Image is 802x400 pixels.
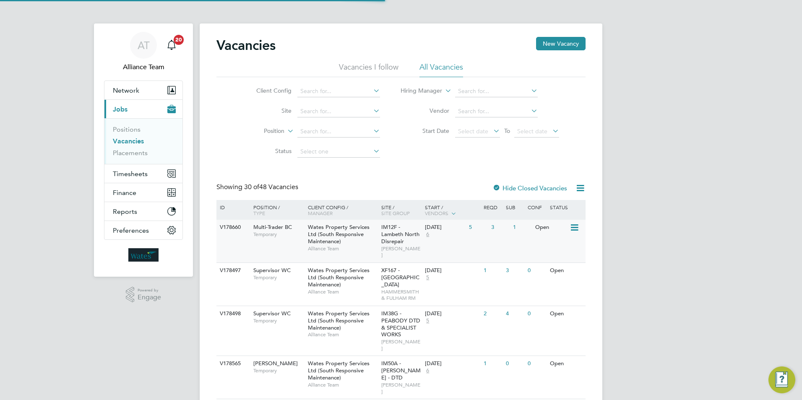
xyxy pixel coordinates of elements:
span: Manager [308,210,333,216]
span: Temporary [253,231,304,238]
button: Jobs [104,100,182,118]
a: Vacancies [113,137,144,145]
span: 5 [425,317,430,325]
div: [DATE] [425,224,465,231]
button: Network [104,81,182,99]
div: Sub [504,200,526,214]
button: Engage Resource Center [768,366,795,393]
span: Select date [517,127,547,135]
button: Finance [104,183,182,202]
div: Open [548,263,584,278]
span: Temporary [253,367,304,374]
span: Jobs [113,105,128,113]
div: 4 [504,306,526,322]
span: Wates Property Services Ltd (South Responsive Maintenance) [308,310,370,331]
div: 0 [504,356,526,371]
button: New Vacancy [536,37,586,50]
input: Search for... [297,126,380,138]
span: Alliance Team [308,382,377,388]
input: Search for... [297,86,380,97]
div: Conf [526,200,547,214]
div: Start / [423,200,482,221]
span: Temporary [253,274,304,281]
div: 0 [526,263,547,278]
span: Multi-Trader BC [253,223,292,231]
div: Status [548,200,584,214]
li: All Vacancies [419,62,463,77]
span: Supervisor WC [253,310,291,317]
div: 3 [489,220,511,235]
span: Timesheets [113,170,148,178]
button: Reports [104,202,182,221]
div: [DATE] [425,310,479,317]
span: Finance [113,189,136,197]
a: Positions [113,125,141,133]
div: ID [218,200,247,214]
span: 5 [425,274,430,281]
span: 6 [425,367,430,374]
label: Client Config [243,87,292,94]
span: XF167 - [GEOGRAPHIC_DATA] [381,267,419,288]
span: Select date [458,127,488,135]
span: Engage [138,294,161,301]
div: Site / [379,200,423,220]
div: 1 [482,356,503,371]
div: Open [533,220,570,235]
div: 0 [526,306,547,322]
span: [PERSON_NAME] [253,360,298,367]
nav: Main navigation [94,23,193,277]
span: IM12F - Lambeth North Disrepair [381,223,419,245]
span: Preferences [113,226,149,234]
a: Powered byEngage [126,287,161,303]
li: Vacancies I follow [339,62,398,77]
div: [DATE] [425,360,479,367]
span: Alliance Team [308,331,377,338]
span: Temporary [253,317,304,324]
label: Hide Closed Vacancies [492,184,567,192]
input: Search for... [455,106,538,117]
input: Search for... [455,86,538,97]
span: Vendors [425,210,448,216]
span: Supervisor WC [253,267,291,274]
button: Timesheets [104,164,182,183]
span: IM50A - [PERSON_NAME] - DTD [381,360,421,381]
span: [PERSON_NAME] [381,382,421,395]
span: Wates Property Services Ltd (South Responsive Maintenance) [308,223,370,245]
div: [DATE] [425,267,479,274]
span: Site Group [381,210,410,216]
span: Alliance Team [308,245,377,252]
label: Status [243,147,292,155]
span: AT [138,40,150,51]
div: V178498 [218,306,247,322]
label: Vendor [401,107,449,114]
span: [PERSON_NAME] [381,245,421,258]
div: Jobs [104,118,182,164]
span: Wates Property Services Ltd (South Responsive Maintenance) [308,267,370,288]
label: Site [243,107,292,114]
span: Alliance Team [104,62,183,72]
button: Preferences [104,221,182,239]
span: HAMMERSMITH & FULHAM RM [381,288,421,301]
div: V178497 [218,263,247,278]
div: Showing [216,183,300,192]
span: 48 Vacancies [244,183,298,191]
div: Position / [247,200,306,220]
label: Position [236,127,284,135]
a: Go to home page [104,248,183,262]
span: Network [113,86,139,94]
img: wates-logo-retina.png [128,248,159,262]
span: 20 [174,35,184,45]
div: V178565 [218,356,247,371]
span: Powered by [138,287,161,294]
a: 20 [163,32,180,59]
div: Client Config / [306,200,379,220]
span: 30 of [244,183,259,191]
div: 3 [504,263,526,278]
h2: Vacancies [216,37,276,54]
a: Placements [113,149,148,157]
a: ATAlliance Team [104,32,183,72]
span: Type [253,210,265,216]
div: Reqd [482,200,503,214]
label: Hiring Manager [394,87,442,95]
div: 2 [482,306,503,322]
